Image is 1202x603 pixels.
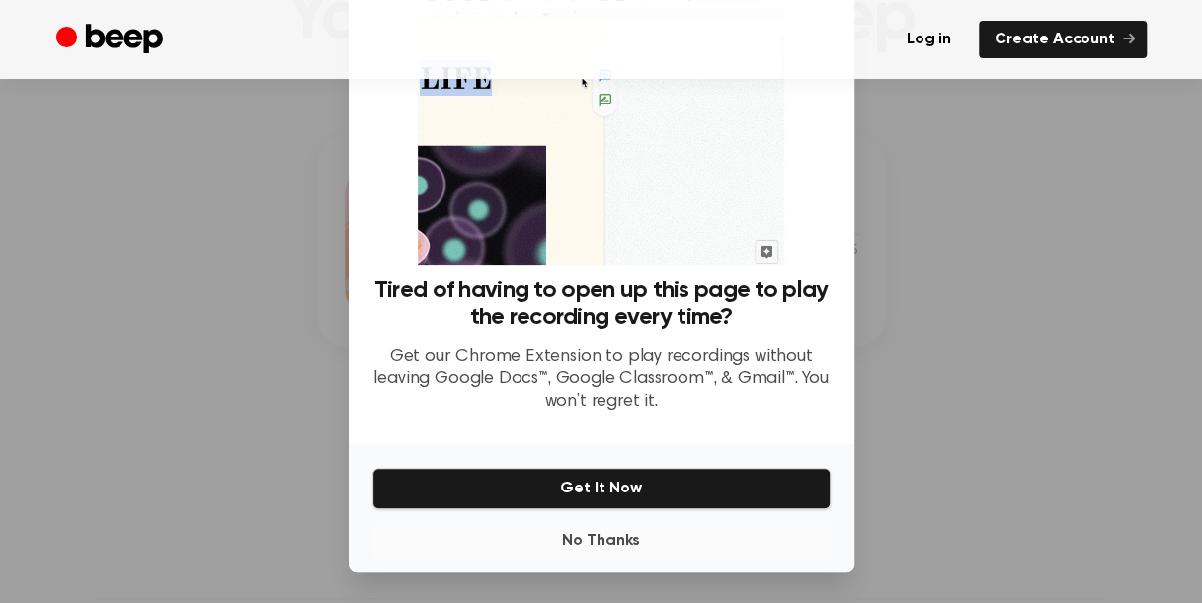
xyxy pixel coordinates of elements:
[891,21,967,58] a: Log in
[372,277,831,331] h3: Tired of having to open up this page to play the recording every time?
[372,346,831,414] p: Get our Chrome Extension to play recordings without leaving Google Docs™, Google Classroom™, & Gm...
[372,468,831,509] button: Get It Now
[56,21,168,59] a: Beep
[372,521,831,561] button: No Thanks
[979,21,1147,58] a: Create Account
